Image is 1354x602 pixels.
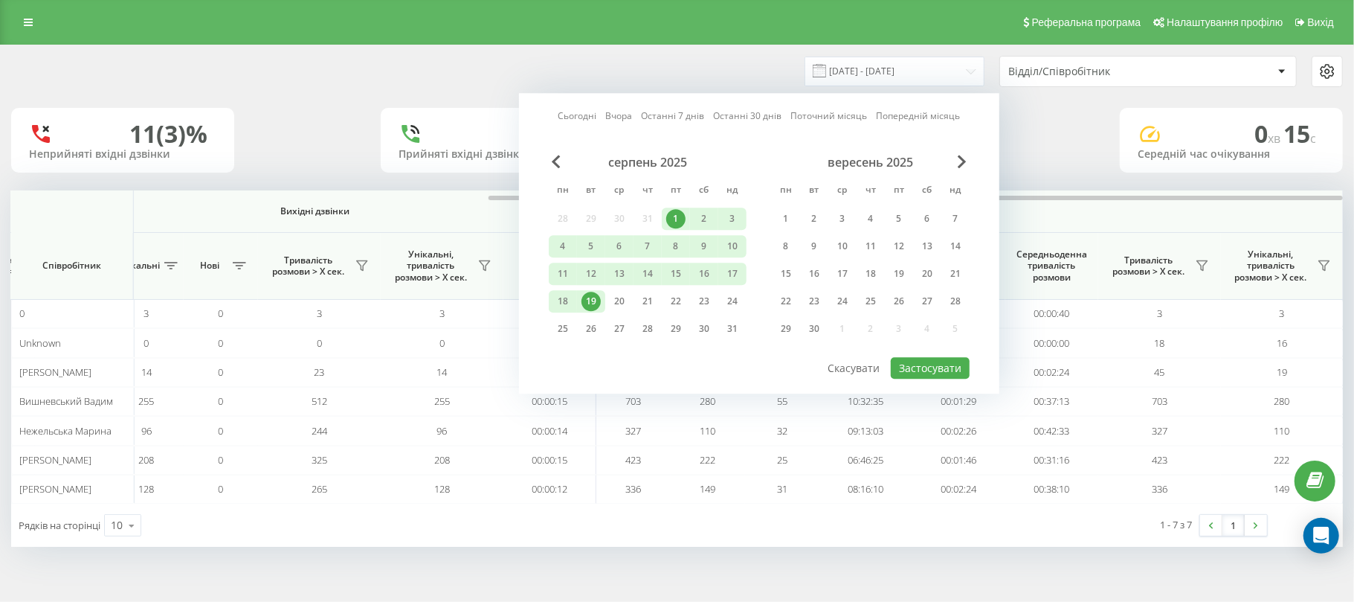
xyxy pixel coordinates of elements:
span: Вихідні дзвінки [70,205,561,217]
div: 5 [889,209,909,228]
div: пт 26 вер 2025 р. [885,290,913,313]
td: 00:01:46 [912,446,1005,475]
div: Open Intercom Messenger [1303,518,1339,554]
abbr: четвер [860,180,882,202]
div: чт 21 серп 2025 р. [634,290,662,313]
div: 20 [610,292,629,311]
span: Next Month [958,155,967,168]
div: 23 [694,292,714,311]
abbr: понеділок [775,180,797,202]
div: 24 [833,292,852,311]
span: 327 [1152,424,1167,438]
div: ср 24 вер 2025 р. [828,290,857,313]
span: 244 [312,424,327,438]
div: нд 21 вер 2025 р. [941,263,970,285]
div: ср 10 вер 2025 р. [828,235,857,257]
div: 11 [861,237,880,256]
div: 26 [581,319,601,339]
span: 0 [219,394,224,408]
div: пн 8 вер 2025 р. [772,235,800,257]
div: ср 6 серп 2025 р. [605,235,634,257]
div: 22 [666,292,686,311]
div: 27 [918,292,937,311]
div: 19 [581,292,601,311]
span: 45 [1155,365,1165,379]
div: 10 [111,518,123,533]
span: 255 [139,394,155,408]
td: 00:02:24 [1005,358,1098,387]
span: 208 [434,453,450,467]
span: 31 [777,482,787,496]
span: 0 [1254,118,1283,150]
div: чт 28 серп 2025 р. [634,318,662,340]
span: 0 [439,336,445,350]
div: 4 [553,237,573,256]
button: Застосувати [891,357,970,379]
span: 149 [700,482,716,496]
span: 18 [1155,336,1165,350]
div: 14 [946,237,965,256]
span: 703 [1152,394,1167,408]
div: 6 [610,237,629,256]
div: Відділ/Співробітник [1008,65,1186,78]
span: 703 [626,394,642,408]
div: 25 [553,319,573,339]
td: 00:42:33 [1005,416,1098,445]
span: [PERSON_NAME] [19,482,91,496]
span: 96 [437,424,448,438]
div: 29 [666,319,686,339]
div: 21 [638,292,657,311]
div: 18 [861,264,880,284]
div: вт 23 вер 2025 р. [800,290,828,313]
div: 12 [581,264,601,284]
span: 19 [1277,365,1287,379]
div: 1 - 7 з 7 [1161,517,1193,532]
div: пт 8 серп 2025 р. [662,235,690,257]
td: 06:46:25 [819,446,912,475]
div: сб 27 вер 2025 р. [913,290,941,313]
td: 00:00:06 [503,299,596,328]
td: 00:31:16 [1005,446,1098,475]
span: Вишневський Вадим [19,394,113,408]
div: 16 [694,264,714,284]
abbr: вівторок [580,180,602,202]
td: 00:00:14 [503,358,596,387]
div: 18 [553,292,573,311]
span: 32 [777,424,787,438]
span: 149 [1274,482,1290,496]
div: пн 18 серп 2025 р. [549,290,577,313]
div: вт 12 серп 2025 р. [577,263,605,285]
span: Середній час очікування [515,254,584,278]
div: пн 4 серп 2025 р. [549,235,577,257]
div: 14 [638,264,657,284]
td: 00:00:15 [503,387,596,416]
div: 2 [694,209,714,228]
td: 00:00:12 [503,475,596,504]
div: 28 [638,319,657,339]
span: 110 [1274,424,1290,438]
span: 0 [219,453,224,467]
a: Сьогодні [558,109,597,124]
button: Скасувати [820,357,889,379]
td: 00:00:40 [1005,299,1098,328]
div: 8 [666,237,686,256]
span: 3 [439,307,445,320]
div: нд 3 серп 2025 р. [718,208,747,230]
div: 17 [723,264,742,284]
span: Unknown [19,336,61,350]
div: 27 [610,319,629,339]
div: пн 29 вер 2025 р. [772,318,800,340]
div: 25 [861,292,880,311]
div: 20 [918,264,937,284]
span: Нежельська Марина [19,424,112,438]
div: ср 13 серп 2025 р. [605,263,634,285]
span: 0 [219,424,224,438]
div: 21 [946,264,965,284]
a: Попередній місяць [877,109,961,124]
div: вт 2 вер 2025 р. [800,208,828,230]
td: 00:02:24 [912,475,1005,504]
div: сб 20 вер 2025 р. [913,263,941,285]
div: 29 [776,319,796,339]
div: 9 [694,237,714,256]
div: 30 [694,319,714,339]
